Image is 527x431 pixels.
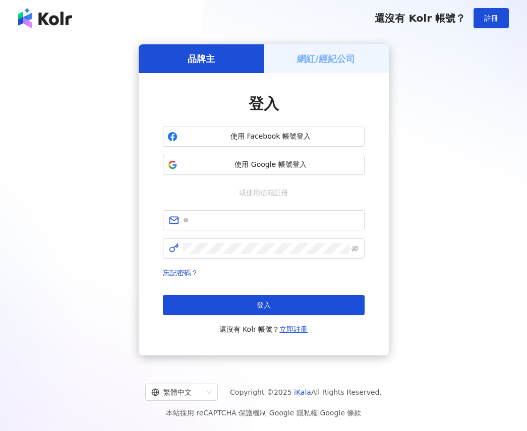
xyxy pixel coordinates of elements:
[375,12,465,24] span: 還沒有 Kolr 帳號？
[166,407,361,419] span: 本站採用 reCAPTCHA 保護機制
[267,409,269,417] span: |
[269,409,318,417] a: Google 隱私權
[297,52,355,65] h5: 網紅/經紀公司
[320,409,361,417] a: Google 條款
[163,127,365,147] button: 使用 Facebook 帳號登入
[188,52,215,65] h5: 品牌主
[352,245,359,252] span: eye-invisible
[474,8,509,28] button: 註冊
[484,14,498,22] span: 註冊
[163,269,198,277] a: 忘記密碼？
[219,323,308,335] span: 還沒有 Kolr 帳號？
[18,8,72,28] img: logo
[182,160,360,170] span: 使用 Google 帳號登入
[318,409,320,417] span: |
[249,95,279,112] span: 登入
[294,388,311,396] a: iKala
[163,155,365,175] button: 使用 Google 帳號登入
[232,187,296,198] span: 或使用信箱註冊
[163,295,365,315] button: 登入
[279,325,308,333] a: 立即註冊
[230,386,382,398] span: Copyright © 2025 All Rights Reserved.
[257,301,271,309] span: 登入
[151,384,203,400] div: 繁體中文
[182,132,360,142] span: 使用 Facebook 帳號登入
